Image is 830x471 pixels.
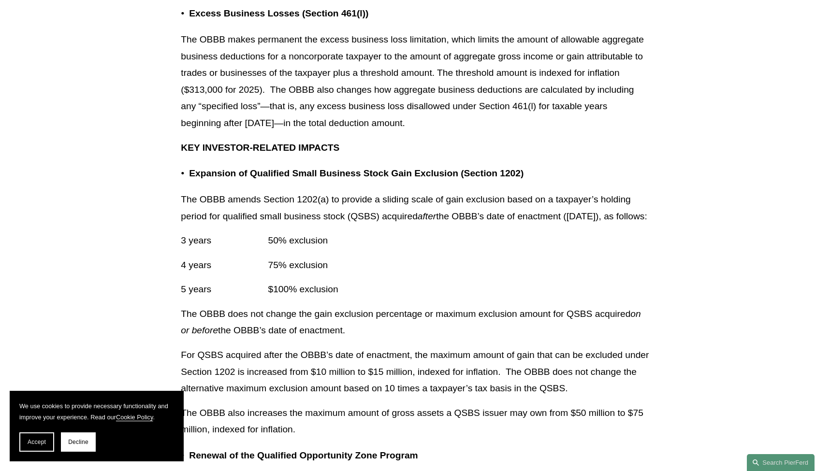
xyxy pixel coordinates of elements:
p: 4 years 75% exclusion [181,257,649,274]
p: We use cookies to provide necessary functionality and improve your experience. Read our . [19,400,174,423]
p: The OBBB does not change the gain exclusion percentage or maximum exclusion amount for QSBS acqui... [181,306,649,339]
p: The OBBB amends Section 1202(a) to provide a sliding scale of gain exclusion based on a taxpayer’... [181,191,649,225]
strong: Excess Business Losses (Section 461(l)) [189,8,368,18]
p: For QSBS acquired after the OBBB’s date of enactment, the maximum amount of gain that can be excl... [181,347,649,397]
p: The OBBB makes permanent the excess business loss limitation, which limits the amount of allowabl... [181,31,649,131]
strong: KEY INVESTOR-RELATED IMPACTS [181,143,339,153]
span: Decline [68,439,88,445]
em: after [418,211,436,221]
span: Accept [28,439,46,445]
strong: Expansion of Qualified Small Business Stock Gain Exclusion (Section 1202) [189,168,524,178]
p: 3 years 50% exclusion [181,232,649,249]
button: Accept [19,432,54,452]
a: Cookie Policy [116,414,153,421]
p: 5 years $100% exclusion [181,281,649,298]
a: Search this site [747,454,815,471]
p: The OBBB also increases the maximum amount of gross assets a QSBS issuer may own from $50 million... [181,405,649,438]
strong: Renewal of the Qualified Opportunity Zone Program [189,450,418,460]
section: Cookie banner [10,391,184,461]
button: Decline [61,432,96,452]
